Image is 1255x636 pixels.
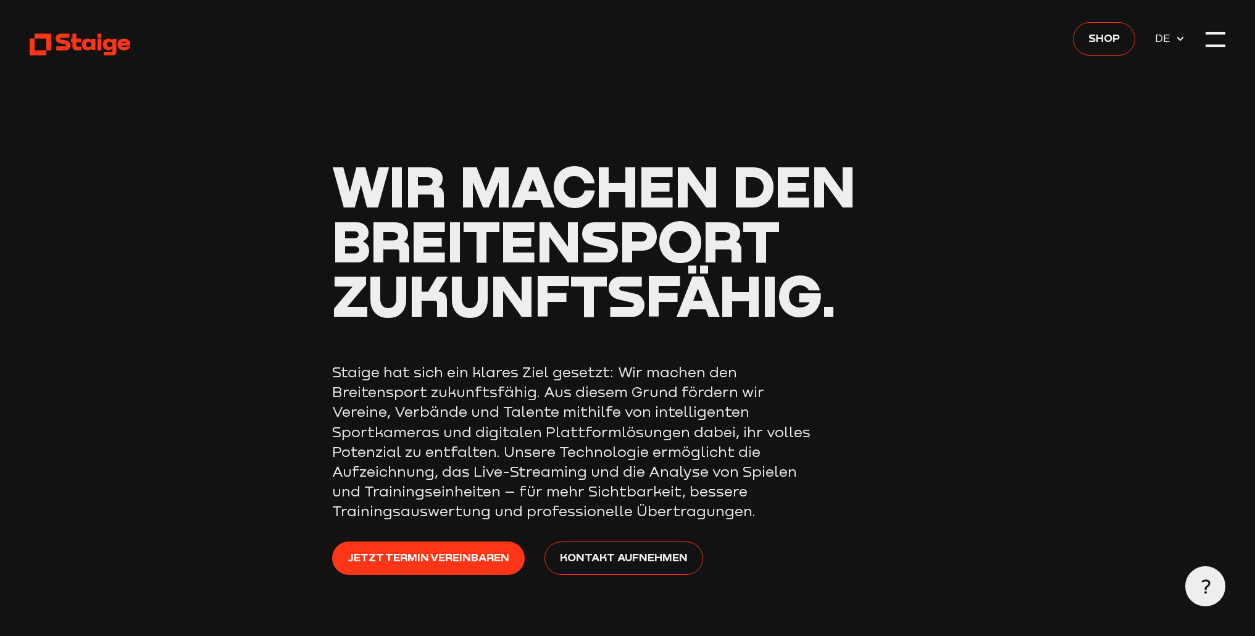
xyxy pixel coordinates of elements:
p: Staige hat sich ein klares Ziel gesetzt: Wir machen den Breitensport zukunftsfähig. Aus diesem Gr... [332,362,826,521]
span: DE [1155,29,1175,46]
a: Kontakt aufnehmen [544,542,703,575]
span: Shop [1088,29,1120,46]
span: Wir machen den Breitensport zukunftsfähig. [332,151,856,330]
span: Jetzt Termin vereinbaren [348,548,509,566]
a: Shop [1073,22,1135,56]
span: Kontakt aufnehmen [560,548,688,566]
a: Jetzt Termin vereinbaren [332,542,524,575]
